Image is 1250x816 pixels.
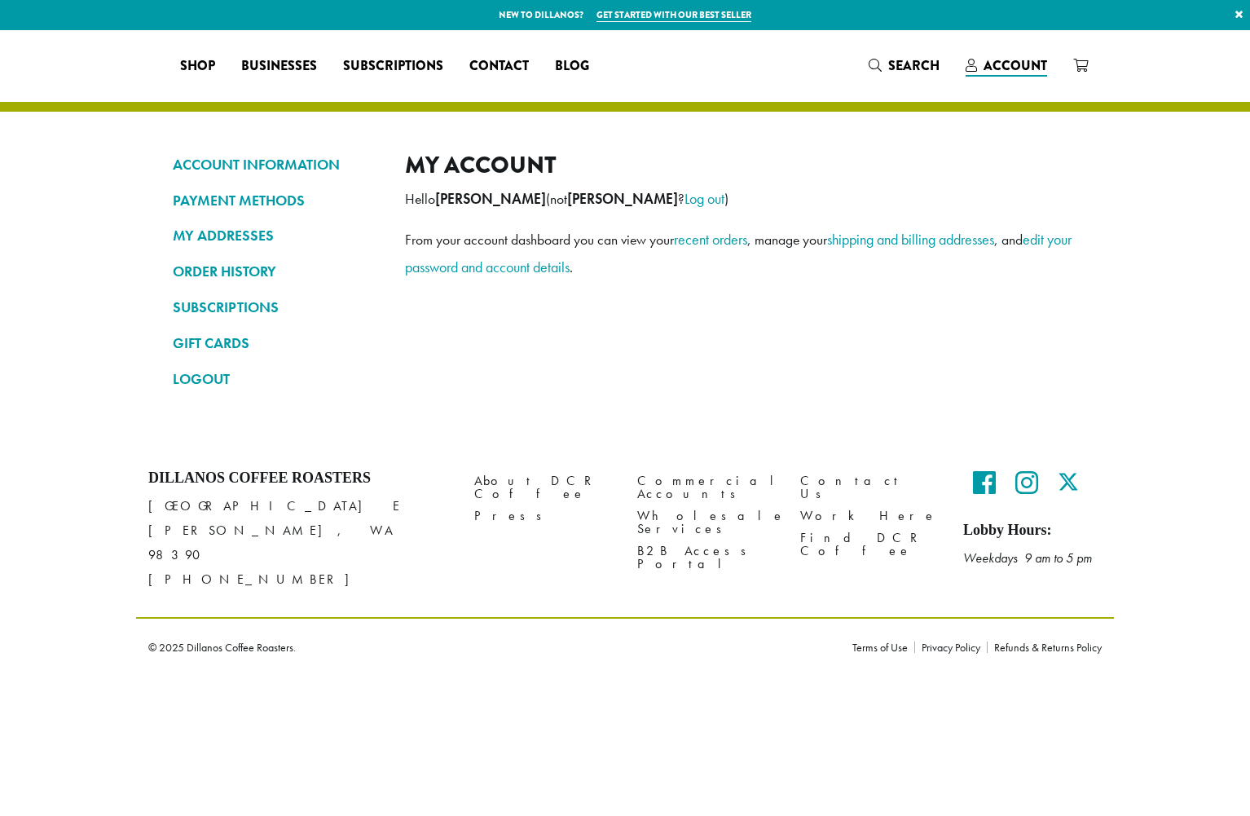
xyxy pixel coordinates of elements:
span: Shop [180,56,215,77]
a: Privacy Policy [914,642,987,653]
p: Hello (not ? ) [405,185,1077,213]
span: Subscriptions [343,56,443,77]
span: Account [984,56,1047,75]
a: GIFT CARDS [173,329,381,357]
a: Search [856,52,953,79]
a: Shop [167,53,228,79]
nav: Account pages [173,151,381,406]
a: Refunds & Returns Policy [987,642,1102,653]
h5: Lobby Hours: [963,522,1102,540]
a: PAYMENT METHODS [173,187,381,214]
a: shipping and billing addresses [827,230,994,249]
a: LOGOUT [173,365,381,393]
strong: [PERSON_NAME] [567,190,678,208]
a: B2B Access Portal [637,540,776,576]
p: [GEOGRAPHIC_DATA] E [PERSON_NAME], WA 98390 [PHONE_NUMBER] [148,494,450,592]
strong: [PERSON_NAME] [435,190,546,208]
a: Find DCR Coffee [800,527,939,562]
a: Log out [684,189,724,208]
a: About DCR Coffee [474,470,613,505]
h4: Dillanos Coffee Roasters [148,470,450,487]
span: Contact [469,56,529,77]
a: recent orders [674,230,747,249]
a: MY ADDRESSES [173,222,381,249]
a: Get started with our best seller [596,8,751,22]
a: Press [474,505,613,527]
a: Contact Us [800,470,939,505]
em: Weekdays 9 am to 5 pm [963,549,1092,567]
span: Businesses [241,56,317,77]
a: SUBSCRIPTIONS [173,293,381,321]
span: Blog [555,56,589,77]
a: Work Here [800,505,939,527]
p: From your account dashboard you can view your , manage your , and . [405,226,1077,281]
h2: My account [405,151,1077,179]
a: ORDER HISTORY [173,258,381,285]
p: © 2025 Dillanos Coffee Roasters. [148,642,828,653]
a: Wholesale Services [637,505,776,540]
span: Search [888,56,940,75]
a: Commercial Accounts [637,470,776,505]
a: ACCOUNT INFORMATION [173,151,381,179]
a: Terms of Use [852,642,914,653]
